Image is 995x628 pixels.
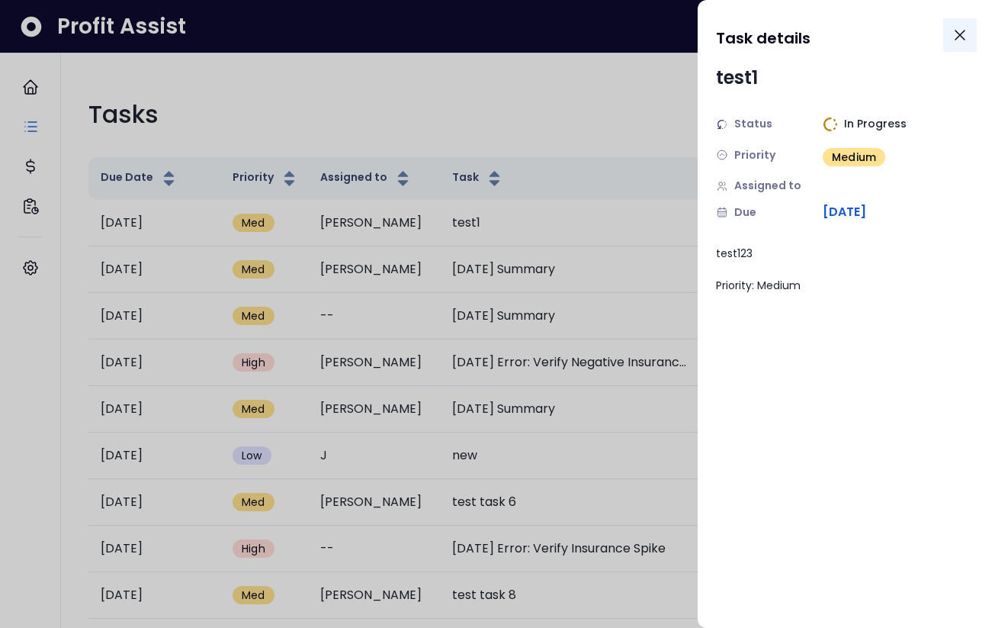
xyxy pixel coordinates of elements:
span: Priority [734,147,775,163]
span: Status [734,116,772,132]
img: In Progress [823,117,838,132]
button: Close [943,18,977,52]
h1: Task details [716,24,810,52]
div: test123 Priority: Medium [716,246,977,294]
span: Assigned to [734,178,801,194]
div: test1 [716,64,758,92]
span: In Progress [844,116,907,132]
span: Medium [832,150,876,165]
span: Due [734,205,756,221]
span: [DATE] [823,203,866,221]
img: Status [716,118,728,130]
